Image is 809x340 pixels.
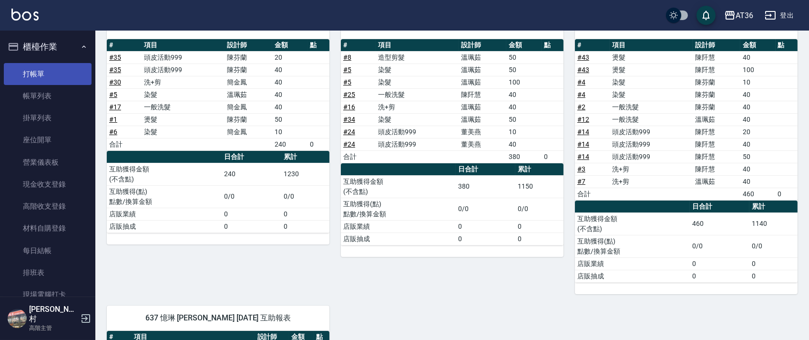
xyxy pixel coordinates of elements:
td: 一般洗髮 [376,88,459,101]
td: 0 [456,233,515,245]
td: 簡金鳳 [225,126,272,138]
td: 460 [690,212,749,235]
td: 造型剪髮 [376,51,459,64]
td: 陳阡慧 [693,64,740,76]
td: 洗+剪 [610,163,693,175]
td: 0 [749,270,798,282]
a: #14 [577,128,589,136]
table: a dense table [107,151,329,233]
td: 溫珮茹 [225,88,272,101]
a: #7 [577,178,585,185]
td: 陳阡慧 [693,163,740,175]
td: 溫珮茹 [459,76,506,88]
td: 陳芬蘭 [693,76,740,88]
td: 互助獲得(點) 點數/換算金額 [575,235,690,257]
td: 0/0 [515,198,563,220]
td: 0 [776,188,798,200]
td: 10 [740,76,775,88]
th: 累計 [515,163,563,176]
td: 0/0 [222,185,281,208]
td: 頭皮活動999 [610,126,693,138]
button: 登出 [761,7,798,24]
a: 打帳單 [4,63,92,85]
td: 洗+剪 [142,76,225,88]
td: 溫珮茹 [459,64,506,76]
td: 40 [506,138,541,150]
span: 637 憶琳 [PERSON_NAME] [DATE] 互助報表 [118,313,318,323]
td: 燙髮 [610,64,693,76]
table: a dense table [341,163,563,245]
table: a dense table [341,39,563,163]
td: 陳芬蘭 [225,64,272,76]
td: 洗+剪 [376,101,459,113]
button: 櫃檯作業 [4,34,92,59]
td: 合計 [341,150,376,163]
td: 240 [222,163,281,185]
td: 50 [272,113,307,126]
td: 50 [506,51,541,64]
td: 陳阡慧 [459,88,506,101]
td: 陳阡慧 [693,138,740,150]
td: 染髮 [142,126,225,138]
td: 1140 [749,212,798,235]
td: 溫珮茹 [693,175,740,188]
td: 互助獲得金額 (不含點) [107,163,222,185]
td: 50 [506,113,541,126]
a: #24 [343,140,355,148]
td: 染髮 [376,64,459,76]
td: 溫珮茹 [459,51,506,64]
th: 金額 [506,39,541,52]
td: 溫珮茹 [459,113,506,126]
th: 累計 [749,201,798,213]
td: 陳芬蘭 [225,113,272,126]
th: # [575,39,610,52]
td: 10 [272,126,307,138]
th: 點 [776,39,798,52]
td: 染髮 [142,88,225,101]
td: 40 [740,138,775,150]
td: 頭皮活動999 [376,126,459,138]
th: 項目 [142,39,225,52]
th: 設計師 [693,39,740,52]
td: 40 [740,163,775,175]
th: 金額 [272,39,307,52]
td: 0 [515,220,563,233]
td: 0 [690,270,749,282]
td: 店販業績 [575,257,690,270]
a: #35 [109,66,121,74]
button: AT36 [720,6,757,25]
a: #34 [343,116,355,123]
a: #4 [577,91,585,98]
th: # [107,39,142,52]
td: 店販業績 [341,220,456,233]
table: a dense table [575,39,798,201]
td: 50 [740,150,775,163]
td: 洗+剪 [610,175,693,188]
td: 店販抽成 [341,233,456,245]
th: 點 [542,39,563,52]
td: 0/0 [456,198,515,220]
a: 材料自購登錄 [4,217,92,239]
td: 40 [506,101,541,113]
td: 460 [740,188,775,200]
a: #1 [109,116,117,123]
a: #30 [109,78,121,86]
td: 0 [222,220,281,233]
a: #6 [109,128,117,136]
td: 燙髮 [142,113,225,126]
td: 陳芬蘭 [693,88,740,101]
th: 日合計 [222,151,281,163]
td: 陳阡慧 [693,150,740,163]
td: 40 [740,113,775,126]
td: 頭皮活動999 [376,138,459,150]
td: 溫珮茹 [693,113,740,126]
th: 項目 [610,39,693,52]
th: 點 [307,39,329,52]
td: 0/0 [281,185,329,208]
a: #24 [343,128,355,136]
td: 染髮 [610,76,693,88]
table: a dense table [575,201,798,283]
a: 每日結帳 [4,240,92,262]
td: 40 [740,51,775,64]
td: 互助獲得金額 (不含點) [341,175,456,198]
